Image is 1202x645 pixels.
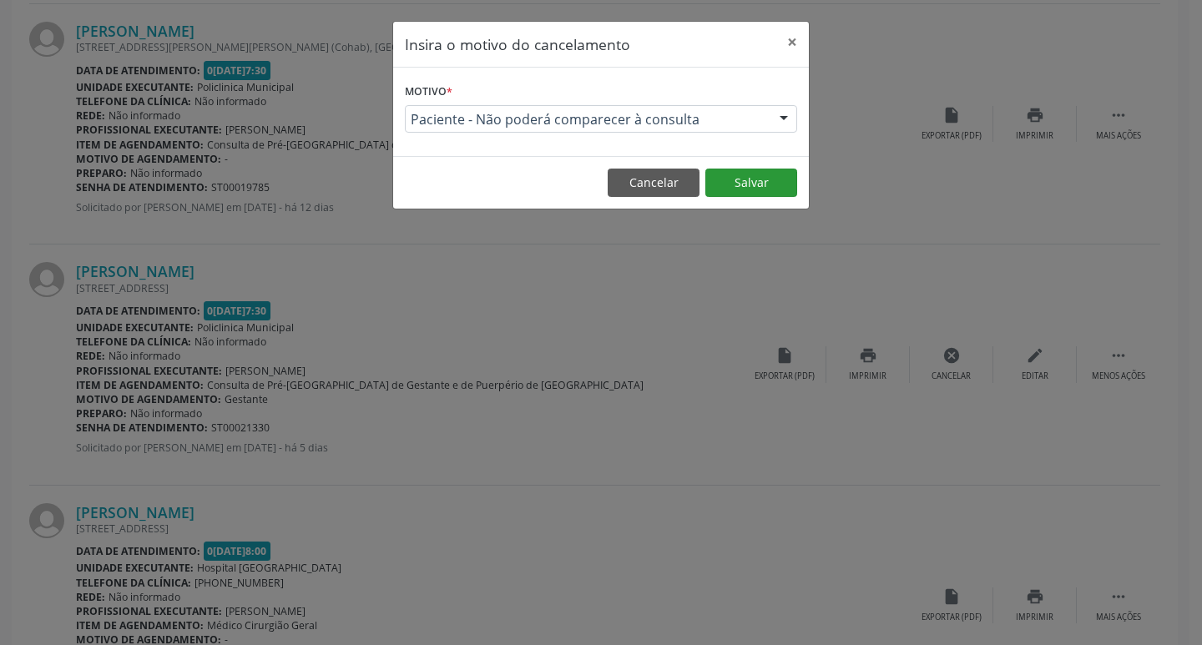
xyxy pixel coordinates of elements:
[405,79,452,105] label: Motivo
[775,22,809,63] button: Close
[608,169,699,197] button: Cancelar
[705,169,797,197] button: Salvar
[411,111,763,128] span: Paciente - Não poderá comparecer à consulta
[405,33,630,55] h5: Insira o motivo do cancelamento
